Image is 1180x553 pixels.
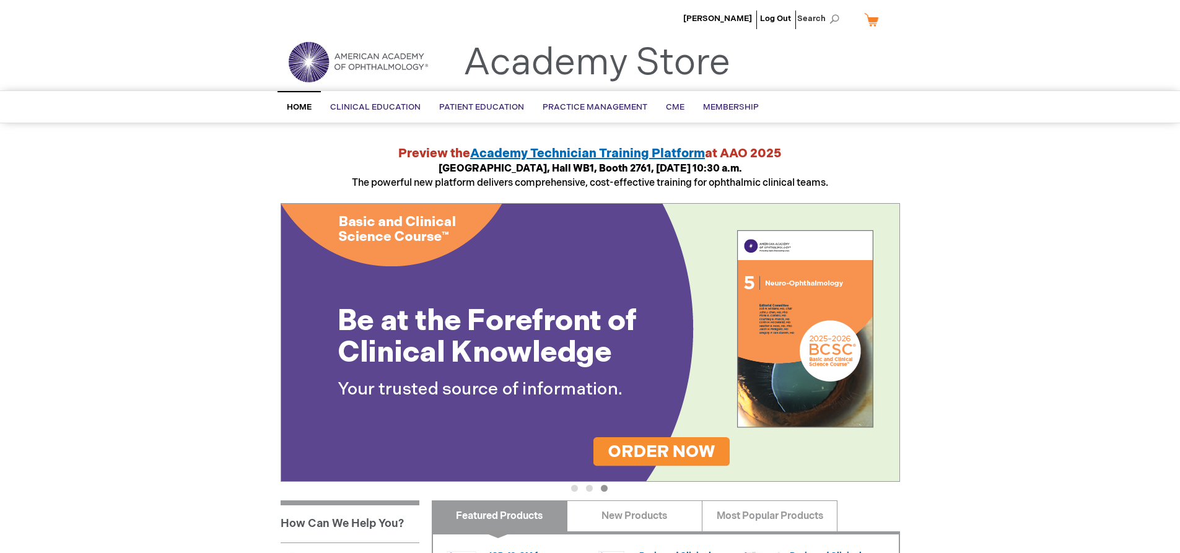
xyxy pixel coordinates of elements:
strong: [GEOGRAPHIC_DATA], Hall WB1, Booth 2761, [DATE] 10:30 a.m. [439,163,742,175]
h1: How Can We Help You? [281,500,419,542]
span: Search [797,6,844,31]
span: Membership [703,102,759,112]
a: Log Out [760,14,791,24]
a: Academy Technician Training Platform [470,146,705,161]
strong: Preview the at AAO 2025 [398,146,782,161]
a: New Products [567,500,702,531]
a: Academy Store [463,41,730,85]
a: Most Popular Products [702,500,837,531]
button: 2 of 3 [586,485,593,492]
span: Home [287,102,312,112]
span: Practice Management [543,102,647,112]
a: Featured Products [432,500,567,531]
span: Clinical Education [330,102,421,112]
a: [PERSON_NAME] [683,14,752,24]
span: Patient Education [439,102,524,112]
span: CME [666,102,684,112]
button: 3 of 3 [601,485,608,492]
span: The powerful new platform delivers comprehensive, cost-effective training for ophthalmic clinical... [352,163,828,189]
button: 1 of 3 [571,485,578,492]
